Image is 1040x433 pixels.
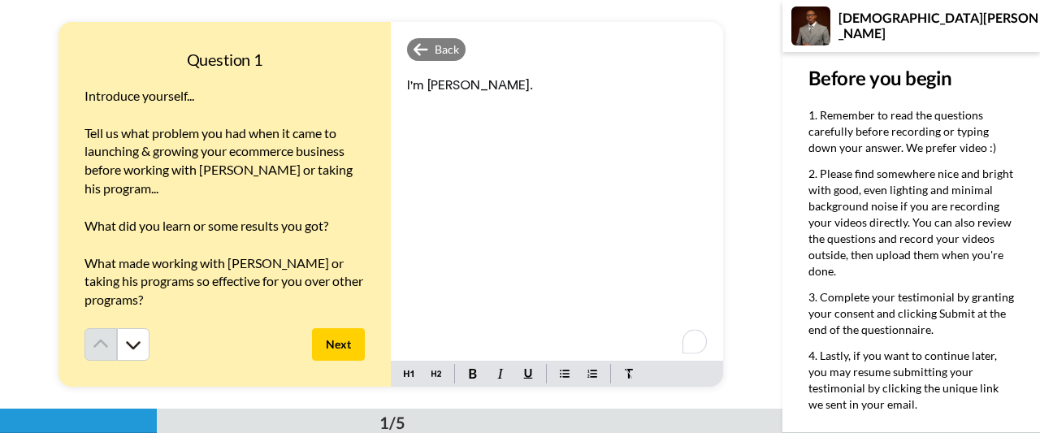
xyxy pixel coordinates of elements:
[808,349,1001,411] span: Lastly, if you want to continue later, you may resume submitting your testimonial by clicking the...
[26,42,39,55] img: website_grey.svg
[162,94,175,107] img: tab_keywords_by_traffic_grey.svg
[84,48,365,71] h4: Question 1
[407,38,466,61] div: Back
[624,369,634,379] img: clear-format.svg
[84,125,355,197] span: Tell us what problem you had when it came to launching & growing your ecommerce business before w...
[45,26,80,39] div: v 4.0.25
[404,367,414,380] img: heading-one-block.svg
[808,167,1016,278] span: Please find somewhere nice and bright with good, even lighting and minimal background noise if yo...
[431,367,441,380] img: heading-two-block.svg
[180,96,274,106] div: Keywords by Traffic
[560,367,570,380] img: bulleted-block.svg
[42,42,179,55] div: Domain: [DOMAIN_NAME]
[497,369,504,379] img: italic-mark.svg
[587,367,597,380] img: numbered-block.svg
[391,67,723,361] div: To enrich screen reader interactions, please activate Accessibility in Grammarly extension settings
[26,26,39,39] img: logo_orange.svg
[84,218,328,233] span: What did you learn or some results you got?
[808,66,952,89] span: Before you begin
[84,255,366,308] span: What made working with [PERSON_NAME] or taking his programs so effective for you over other progr...
[62,96,145,106] div: Domain Overview
[469,369,477,379] img: bold-mark.svg
[791,6,830,45] img: Profile Image
[838,10,1039,41] div: [DEMOGRAPHIC_DATA][PERSON_NAME]
[44,94,57,107] img: tab_domain_overview_orange.svg
[808,290,1016,336] span: Complete your testimonial by granting your consent and clicking Submit at the end of the question...
[523,369,533,379] img: underline-mark.svg
[312,328,365,361] button: Next
[435,41,459,58] span: Back
[407,79,533,92] span: I'm [PERSON_NAME].
[808,108,996,154] span: Remember to read the questions carefully before recording or typing down your answer. We prefer v...
[84,88,194,103] span: Introduce yourself...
